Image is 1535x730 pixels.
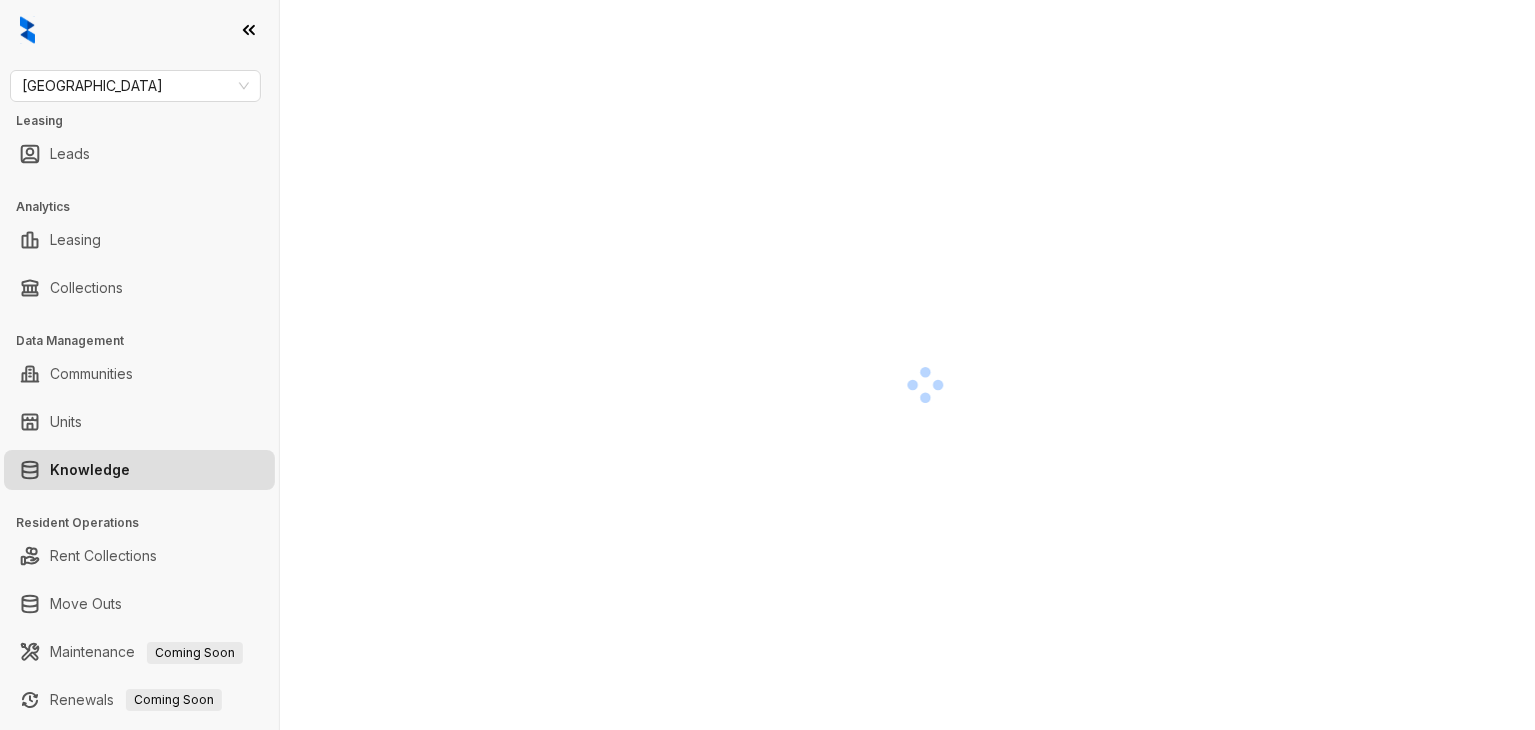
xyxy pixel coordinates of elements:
[4,632,275,672] li: Maintenance
[4,536,275,576] li: Rent Collections
[16,112,279,130] h3: Leasing
[50,134,90,174] a: Leads
[50,354,133,394] a: Communities
[147,642,243,664] span: Coming Soon
[4,220,275,260] li: Leasing
[4,450,275,490] li: Knowledge
[16,514,279,532] h3: Resident Operations
[50,536,157,576] a: Rent Collections
[20,16,35,44] img: logo
[4,402,275,442] li: Units
[4,584,275,624] li: Move Outs
[50,268,123,308] a: Collections
[4,134,275,174] li: Leads
[50,220,101,260] a: Leasing
[16,198,279,216] h3: Analytics
[4,268,275,308] li: Collections
[4,680,275,720] li: Renewals
[50,402,82,442] a: Units
[50,584,122,624] a: Move Outs
[50,450,130,490] a: Knowledge
[50,680,222,720] a: RenewalsComing Soon
[126,689,222,711] span: Coming Soon
[16,332,279,350] h3: Data Management
[4,354,275,394] li: Communities
[22,71,249,101] span: Fairfield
